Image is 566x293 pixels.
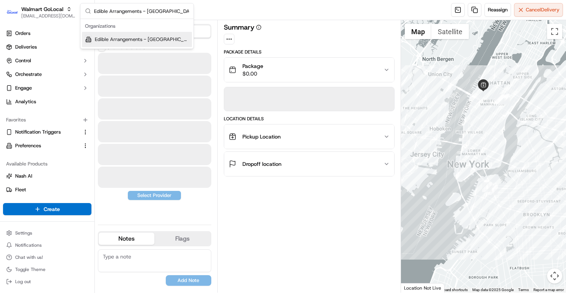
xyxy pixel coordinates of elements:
[8,111,14,117] div: 📗
[44,205,60,213] span: Create
[15,85,32,91] span: Engage
[547,268,562,284] button: Map camera controls
[3,126,91,138] button: Notification Triggers
[547,24,562,39] button: Toggle fullscreen view
[401,283,445,293] div: Location Not Live
[21,13,75,19] button: [EMAIL_ADDRESS][DOMAIN_NAME]
[242,70,263,77] span: $0.00
[21,5,63,13] button: Walmart GoLocal
[15,44,37,50] span: Deliveries
[499,94,509,104] div: 2
[99,233,154,245] button: Notes
[3,184,91,196] button: Fleet
[3,55,91,67] button: Control
[224,24,255,31] h3: Summary
[15,230,32,236] span: Settings
[15,30,30,37] span: Orders
[3,228,91,238] button: Settings
[224,124,394,149] button: Pickup Location
[154,233,210,245] button: Flags
[6,142,79,149] a: Preferences
[242,160,281,168] span: Dropoff location
[15,110,58,118] span: Knowledge Base
[95,36,189,43] span: Edible Arrangements - [GEOGRAPHIC_DATA], [GEOGRAPHIC_DATA]
[5,107,61,121] a: 📗Knowledge Base
[8,72,21,86] img: 1736555255976-a54dd68f-1ca7-489b-9aae-adbdc363a1c4
[15,142,41,149] span: Preferences
[53,128,92,134] a: Powered byPylon
[15,129,61,135] span: Notification Triggers
[488,185,498,195] div: 7
[15,254,43,260] span: Chat with us!
[224,152,394,176] button: Dropoff location
[6,173,88,180] a: Nash AI
[3,264,91,275] button: Toggle Theme
[3,158,91,170] div: Available Products
[6,6,18,18] img: Walmart GoLocal
[15,71,42,78] span: Orchestrate
[15,98,36,105] span: Analytics
[3,27,91,39] a: Orders
[431,24,469,39] button: Show satellite imagery
[224,58,394,82] button: Package$0.00
[75,129,92,134] span: Pylon
[482,182,492,192] div: 8
[224,116,395,122] div: Location Details
[500,94,510,104] div: 1
[15,242,42,248] span: Notifications
[26,72,124,80] div: Start new chat
[15,266,46,273] span: Toggle Theme
[405,24,431,39] button: Show street map
[488,6,508,13] span: Reassign
[3,240,91,250] button: Notifications
[129,75,138,84] button: Start new chat
[72,110,122,118] span: API Documentation
[64,111,70,117] div: 💻
[15,57,31,64] span: Control
[3,276,91,287] button: Log out
[3,203,91,215] button: Create
[403,283,428,293] img: Google
[82,20,192,32] div: Organizations
[518,288,529,292] a: Terms (opens in new tab)
[533,288,564,292] a: Report a map error
[8,30,138,43] p: Welcome 👋
[20,49,137,57] input: Got a question? Start typing here...
[3,3,79,21] button: Walmart GoLocalWalmart GoLocal[EMAIL_ADDRESS][DOMAIN_NAME]
[242,62,263,70] span: Package
[3,140,91,152] button: Preferences
[224,49,395,55] div: Package Details
[15,173,32,180] span: Nash AI
[6,186,88,193] a: Fleet
[495,95,505,104] div: 6
[514,3,563,17] button: CancelDelivery
[3,96,91,108] a: Analytics
[472,288,514,292] span: Map data ©2025 Google
[484,3,511,17] button: Reassign
[94,3,189,19] input: Search...
[3,68,91,80] button: Orchestrate
[3,82,91,94] button: Engage
[526,6,560,13] span: Cancel Delivery
[242,133,281,140] span: Pickup Location
[496,95,506,104] div: 4
[403,283,428,293] a: Open this area in Google Maps (opens a new window)
[3,252,91,263] button: Chat with us!
[6,129,79,135] a: Notification Triggers
[80,19,193,49] div: Suggestions
[61,107,125,121] a: 💻API Documentation
[494,94,504,104] div: 5
[3,170,91,182] button: Nash AI
[8,8,23,23] img: Nash
[26,80,96,86] div: We're available if you need us!
[3,41,91,53] a: Deliveries
[498,95,508,105] div: 3
[3,114,91,126] div: Favorites
[15,186,26,193] span: Fleet
[435,287,468,293] button: Keyboard shortcuts
[15,279,31,285] span: Log out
